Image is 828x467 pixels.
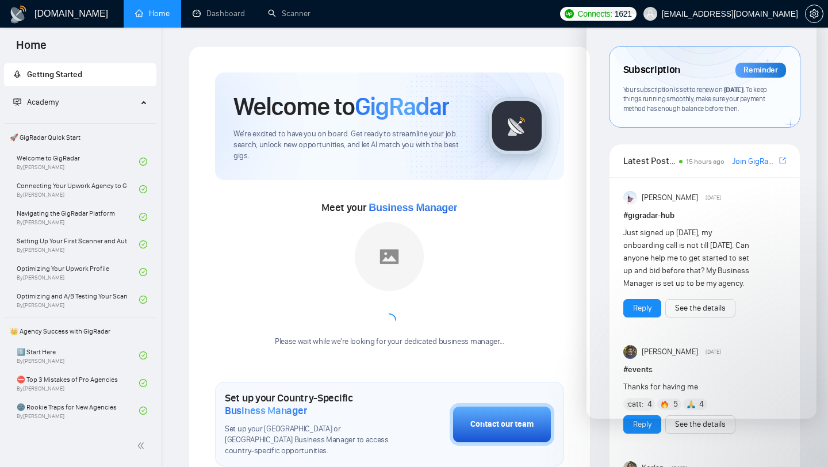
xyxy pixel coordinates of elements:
h1: Set up your Country-Specific [225,392,392,417]
a: 1️⃣ Start HereBy[PERSON_NAME] [17,343,139,368]
span: 1621 [615,7,632,20]
a: ⛔ Top 3 Mistakes of Pro AgenciesBy[PERSON_NAME] [17,370,139,396]
img: gigradar-logo.png [488,97,546,155]
span: check-circle [139,158,147,166]
button: Reply [623,415,661,434]
div: Please wait while we're looking for your dedicated business manager... [268,336,511,347]
iframe: Intercom live chat [789,428,816,455]
a: homeHome [135,9,170,18]
a: Optimizing Your Upwork ProfileBy[PERSON_NAME] [17,259,139,285]
a: Setting Up Your First Scanner and Auto-BidderBy[PERSON_NAME] [17,232,139,257]
span: setting [806,9,823,18]
span: Academy [13,97,59,107]
span: double-left [137,440,148,451]
span: Home [7,37,56,61]
span: 🚀 GigRadar Quick Start [5,126,155,149]
img: logo [9,5,28,24]
img: upwork-logo.png [565,9,574,18]
a: Optimizing and A/B Testing Your Scanner for Better ResultsBy[PERSON_NAME] [17,287,139,312]
span: check-circle [139,213,147,221]
a: 🌚 Rookie Traps for New AgenciesBy[PERSON_NAME] [17,398,139,423]
span: rocket [13,70,21,78]
h1: Welcome to [233,91,449,122]
a: searchScanner [268,9,310,18]
a: dashboardDashboard [193,9,245,18]
button: See the details [665,415,735,434]
span: check-circle [139,240,147,248]
span: GigRadar [355,91,449,122]
a: Reply [633,418,651,431]
span: Business Manager [225,404,307,417]
span: fund-projection-screen [13,98,21,106]
a: Welcome to GigRadarBy[PERSON_NAME] [17,149,139,174]
a: Navigating the GigRadar PlatformBy[PERSON_NAME] [17,204,139,229]
iframe: Intercom live chat [586,14,816,419]
span: check-circle [139,296,147,304]
img: placeholder.png [355,222,424,291]
span: check-circle [139,268,147,276]
span: Set up your [GEOGRAPHIC_DATA] or [GEOGRAPHIC_DATA] Business Manager to access country-specific op... [225,424,392,457]
span: loading [379,311,399,330]
span: Connects: [577,7,612,20]
span: 👑 Agency Success with GigRadar [5,320,155,343]
a: Connecting Your Upwork Agency to GigRadarBy[PERSON_NAME] [17,177,139,202]
span: Getting Started [27,70,82,79]
span: Academy [27,97,59,107]
span: We're excited to have you on board. Get ready to streamline your job search, unlock new opportuni... [233,129,470,162]
button: Contact our team [450,403,554,446]
span: Business Manager [369,202,457,213]
a: See the details [675,418,726,431]
li: Getting Started [4,63,156,86]
button: setting [805,5,823,23]
a: setting [805,9,823,18]
span: check-circle [139,407,147,415]
span: check-circle [139,185,147,193]
span: Meet your [321,201,457,214]
div: Contact our team [470,418,534,431]
span: user [646,10,654,18]
span: check-circle [139,351,147,359]
span: check-circle [139,379,147,387]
